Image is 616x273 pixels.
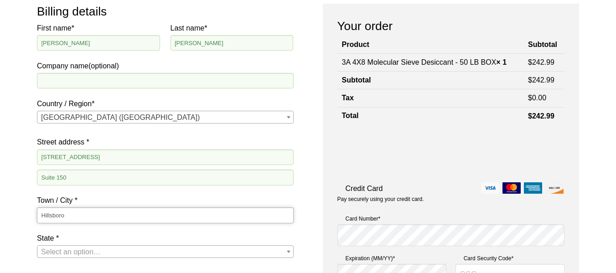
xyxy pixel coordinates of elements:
h3: Your order [337,18,564,34]
span: $ [528,94,532,102]
strong: × 1 [496,58,507,66]
span: Country / Region [37,111,293,124]
input: House number and street name [37,149,293,165]
label: First name [37,22,160,34]
img: discover [545,182,564,194]
label: Card Number [337,214,564,223]
label: Company name [37,22,293,72]
span: United States (US) [37,111,293,124]
span: $ [528,76,532,84]
h3: Billing details [37,4,293,19]
td: 3A 4X8 Molecular Sieve Desiccant - 50 LB BOX [337,53,523,71]
img: visa [481,182,499,194]
bdi: 242.99 [528,58,554,66]
span: State [37,245,293,258]
label: Last name [171,22,294,34]
th: Total [337,107,523,125]
p: Pay securely using your credit card. [337,196,564,203]
th: Subtotal [337,71,523,89]
th: Tax [337,89,523,107]
label: Town / City [37,194,293,206]
img: mastercard [502,182,521,194]
th: Product [337,36,523,53]
label: Street address [37,136,293,148]
span: $ [528,112,532,120]
label: Expiration (MM/YY) [337,254,446,263]
label: Credit Card [337,182,564,195]
bdi: 242.99 [528,112,554,120]
span: Select an option… [41,248,101,256]
bdi: 242.99 [528,76,554,84]
span: (optional) [88,62,119,70]
label: Country / Region [37,98,293,110]
span: $ [528,58,532,66]
img: amex [524,182,542,194]
label: State [37,232,293,244]
th: Subtotal [523,36,564,53]
bdi: 0.00 [528,94,546,102]
label: Card Security Code [456,254,564,263]
iframe: reCAPTCHA [337,134,476,170]
input: Apartment, suite, unit, etc. (optional) [37,170,293,185]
